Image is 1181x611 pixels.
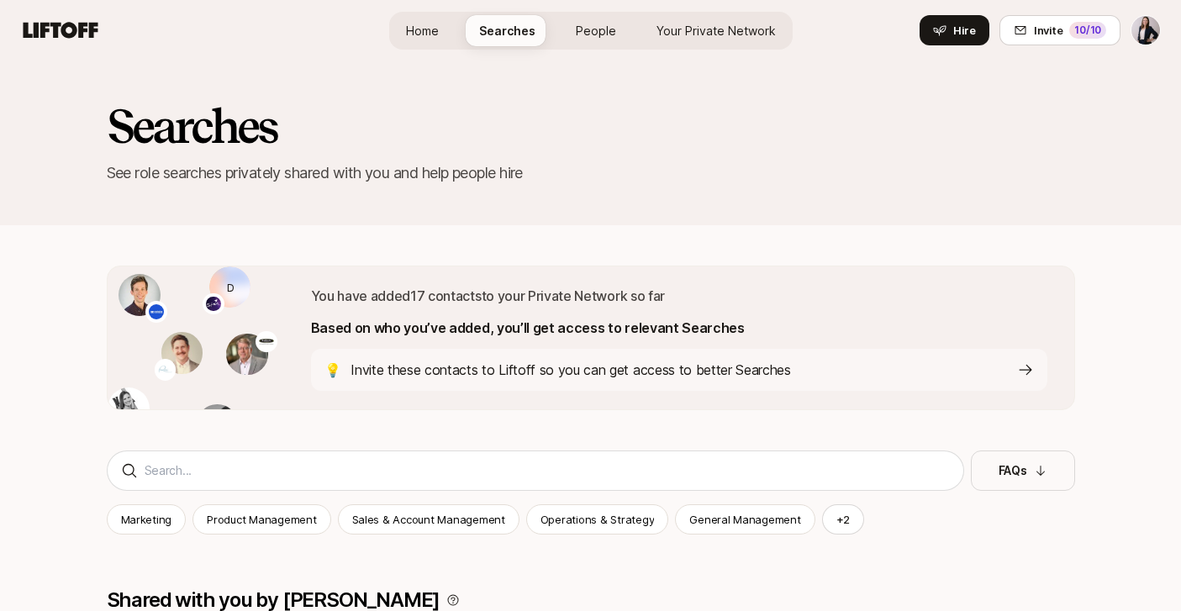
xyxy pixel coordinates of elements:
input: Search... [145,461,950,481]
span: Home [406,22,439,40]
button: FAQs [971,450,1075,491]
span: Invite [1034,22,1062,39]
p: See role searches privately shared with you and help people hire [107,161,1075,185]
p: FAQs [999,461,1027,481]
button: Mary Severson [1131,15,1161,45]
p: Operations & Strategy [540,511,655,528]
img: 1730560004444 [197,404,239,446]
button: +2 [822,504,865,535]
a: Home [393,15,452,46]
img: 1729786949740 [226,334,268,376]
img: Marketing Architects logo [149,304,164,319]
a: People [562,15,630,46]
div: 10 /10 [1069,22,1106,39]
span: Your Private Network [656,22,776,40]
p: Sales & Account Management [352,511,505,528]
span: Searches [479,22,535,40]
p: You have added 17 contacts to your Private Network so far [311,285,1047,307]
p: Invite these contacts to Liftoff so you can get access to better Searches [351,359,791,381]
h2: Searches [107,101,1075,151]
a: Your Private Network [643,15,789,46]
p: 💡 [324,359,341,381]
img: 1704727967587 [108,387,150,429]
button: Invite10/10 [999,15,1120,45]
p: Product Management [207,511,316,528]
p: General Management [689,511,800,528]
img: Star logo [206,297,221,312]
button: Hire [920,15,989,45]
span: People [576,22,616,40]
a: Searches [466,15,549,46]
img: Rêve Consulting logo [158,362,173,377]
img: Bellisio Foods logo [259,334,274,350]
p: Marketing [121,511,172,528]
p: D [227,277,235,298]
img: Mary Severson [1131,16,1160,45]
img: 1756747233985 [161,332,203,374]
img: 1635800573681 [119,274,161,316]
p: Based on who you’ve added, you’ll get access to relevant Searches [311,317,1047,339]
span: Hire [953,22,976,39]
